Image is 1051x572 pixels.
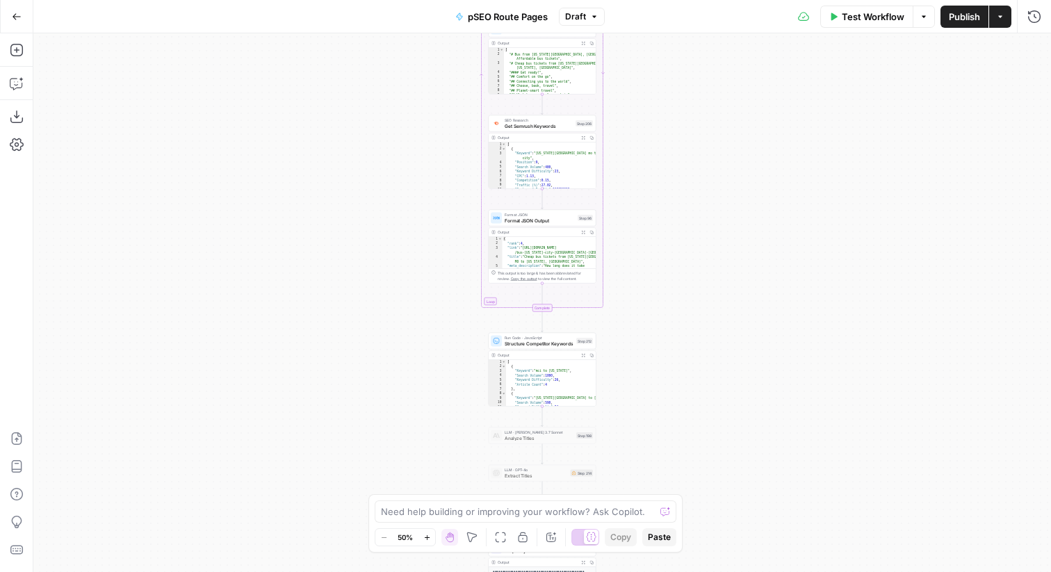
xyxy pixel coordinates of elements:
span: Paste [648,531,671,544]
span: Structure Competitor Keywords [505,340,573,347]
div: Step 212 [576,338,593,344]
div: Get HeadersOutput[ "# Bus from [US_STATE][GEOGRAPHIC_DATA], [GEOGRAPHIC_DATA] to [US_STATE], [GEO... [489,21,596,95]
div: 10 [489,400,506,405]
button: Copy [605,528,637,546]
div: 8 [489,88,504,93]
div: 5 [489,378,506,383]
div: 5 [489,75,504,80]
div: 4 [489,373,506,378]
div: Output [498,559,577,565]
div: 1 [489,48,504,53]
div: 2 [489,147,506,152]
div: 10 [489,188,506,193]
div: 5 [489,264,503,287]
div: 3 [489,152,506,161]
span: Copy [610,531,631,544]
span: Extract Titles [505,472,568,479]
div: 8 [489,179,506,183]
div: 2 [489,52,504,61]
div: Step 96 [578,215,593,221]
div: 6 [489,170,506,174]
div: 7 [489,387,506,392]
span: pSEO Route Pages [468,10,548,24]
span: LLM · GPT-4o [505,467,568,473]
span: Toggle code folding, rows 1 through 7 [498,237,503,242]
div: 6 [489,79,504,84]
div: Output [498,135,577,140]
button: Draft [559,8,605,26]
div: Step 206 [576,120,593,126]
button: Paste [642,528,676,546]
span: Format JSON Output [505,217,575,224]
div: SEO ResearchGet Semrush KeywordsStep 206Output[ { "Keyword":"[US_STATE][GEOGRAPHIC_DATA] mo to [U... [489,115,596,189]
div: 1 [489,360,506,365]
div: This output is too large & has been abbreviated for review. to view the full content. [498,270,593,281]
div: Step 198 [576,432,593,439]
span: Draft [565,10,586,23]
img: ey5lt04xp3nqzrimtu8q5fsyor3u [493,120,500,126]
div: 7 [489,84,504,89]
g: Edge from step_206 to step_96 [541,189,544,209]
div: 1 [489,237,503,242]
button: pSEO Route Pages [447,6,556,28]
div: Output [498,352,577,358]
div: 4 [489,70,504,75]
g: Edge from step_192 to step_206 [541,95,544,115]
div: 2 [489,364,506,369]
div: Step 214 [571,470,594,477]
span: Toggle code folding, rows 1 through 172 [502,142,506,147]
div: Complete [532,304,553,312]
div: 11 [489,405,506,410]
span: Get Semrush Keywords [505,122,573,129]
div: 8 [489,391,506,396]
div: 1 [489,142,506,147]
span: Publish [949,10,980,24]
span: Test Workflow [842,10,904,24]
g: Edge from step_198 to step_214 [541,444,544,464]
span: 50% [398,532,413,543]
span: Copy the output [511,277,537,281]
g: Edge from step_214 to step_202 [541,482,544,502]
div: Format JSONFormat JSON OutputStep 96Output{ "rank":4, "link":"[URL][DOMAIN_NAME] /bus-[US_STATE]-... [489,210,596,284]
span: Toggle code folding, rows 1 through 37 [500,48,504,53]
div: 5 [489,165,506,170]
div: 9 [489,396,506,401]
span: Run Code · JavaScript [505,335,573,341]
div: 3 [489,246,503,255]
span: Toggle code folding, rows 8 through 13 [502,391,506,396]
button: Publish [940,6,988,28]
g: Edge from step_212 to step_198 [541,407,544,427]
button: Test Workflow [820,6,913,28]
div: 4 [489,255,503,264]
div: LLM · GPT-4oExtract TitlesStep 214 [489,465,596,482]
div: Output [498,229,577,235]
div: LLM · [PERSON_NAME] 3.7 SonnetAnalyze TitlesStep 198 [489,427,596,444]
div: Output [498,40,577,46]
span: Toggle code folding, rows 1 through 242 [502,360,506,365]
span: Toggle code folding, rows 2 through 11 [502,147,506,152]
div: 9 [489,93,504,98]
g: Edge from step_89-iteration-end to step_212 [541,312,544,332]
span: SEO Research [505,117,573,123]
span: Format JSON [505,212,575,218]
div: 6 [489,382,506,387]
div: 4 [489,161,506,165]
div: 2 [489,241,503,246]
div: Run Code · JavaScriptStructure Competitor KeywordsStep 212Output[ { "Keyword":"mci to [US_STATE]"... [489,333,596,407]
div: 7 [489,174,506,179]
span: Analyze Titles [505,434,573,441]
span: LLM · [PERSON_NAME] 3.7 Sonnet [505,430,573,435]
div: 9 [489,183,506,188]
span: Toggle code folding, rows 2 through 7 [502,364,506,369]
div: 3 [489,61,504,70]
div: Complete [489,304,596,312]
div: 3 [489,369,506,374]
